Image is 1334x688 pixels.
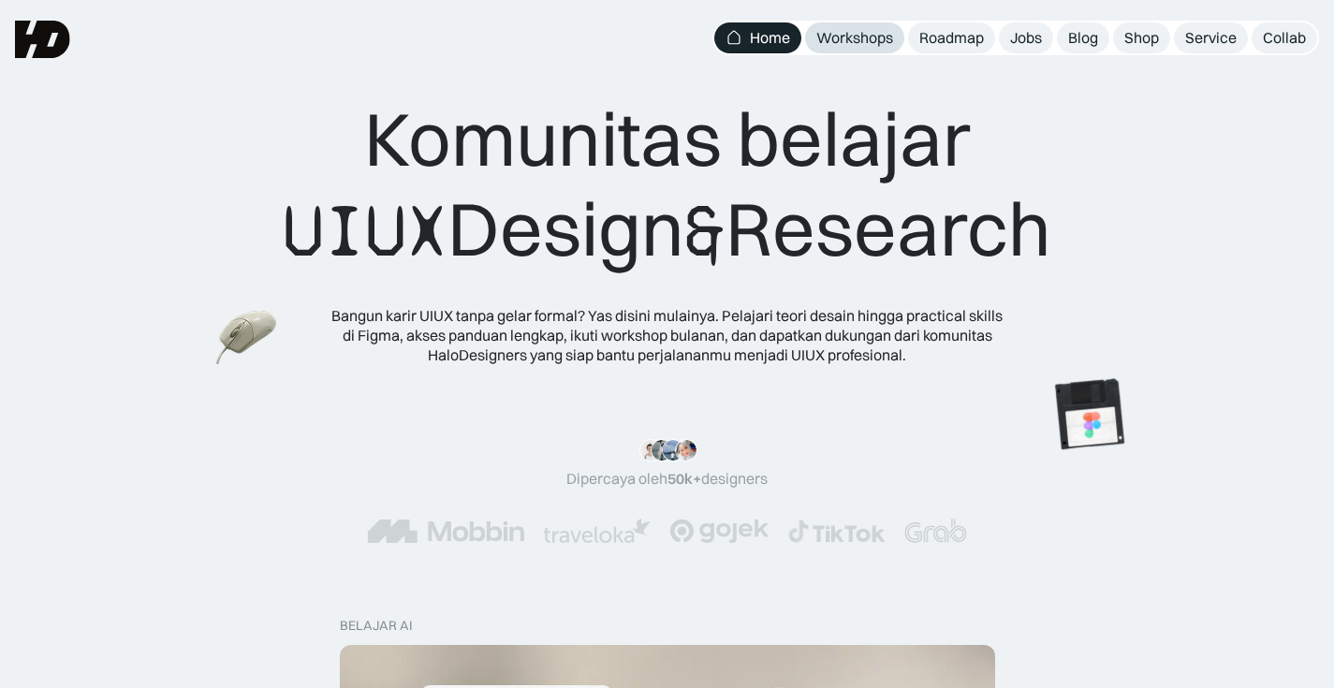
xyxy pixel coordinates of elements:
[1113,22,1170,53] a: Shop
[750,28,790,48] div: Home
[566,469,768,489] div: Dipercaya oleh designers
[1068,28,1098,48] div: Blog
[330,306,1004,364] div: Bangun karir UIUX tanpa gelar formal? Yas disini mulainya. Pelajari teori desain hingga practical...
[283,186,447,276] span: UIUX
[1263,28,1306,48] div: Collab
[908,22,995,53] a: Roadmap
[667,469,701,488] span: 50k+
[684,186,726,276] span: &
[1124,28,1159,48] div: Shop
[1057,22,1109,53] a: Blog
[999,22,1053,53] a: Jobs
[1010,28,1042,48] div: Jobs
[805,22,904,53] a: Workshops
[919,28,984,48] div: Roadmap
[714,22,801,53] a: Home
[283,94,1051,276] div: Komunitas belajar Design Research
[1252,22,1317,53] a: Collab
[340,618,412,634] div: belajar ai
[1185,28,1237,48] div: Service
[816,28,893,48] div: Workshops
[1174,22,1248,53] a: Service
